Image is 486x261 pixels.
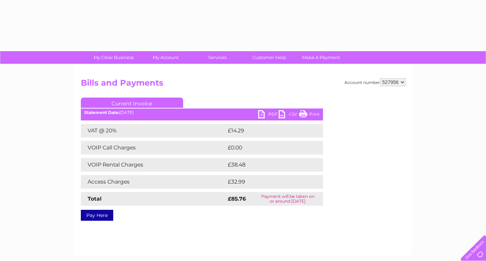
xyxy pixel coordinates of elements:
td: VAT @ 20% [81,124,226,137]
td: £14.29 [226,124,309,137]
h2: Bills and Payments [81,78,406,91]
a: My Account [137,51,194,64]
b: Statement Date: [84,110,119,115]
div: Account number [344,78,406,86]
a: Services [189,51,246,64]
td: £0.00 [226,141,307,155]
div: [DATE] [81,110,323,115]
td: £38.48 [226,158,310,172]
a: PDF [258,110,279,120]
a: Current Invoice [81,98,183,108]
td: VOIP Call Charges [81,141,226,155]
a: Make A Payment [293,51,349,64]
strong: £85.76 [228,195,246,202]
td: Access Charges [81,175,226,189]
a: Pay Here [81,210,113,221]
a: CSV [279,110,299,120]
a: My Clear Business [86,51,142,64]
a: Customer Help [241,51,297,64]
a: Print [299,110,320,120]
td: Payment will be taken on or around [DATE] [253,192,323,206]
td: VOIP Rental Charges [81,158,226,172]
strong: Total [88,195,102,202]
td: £32.99 [226,175,309,189]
